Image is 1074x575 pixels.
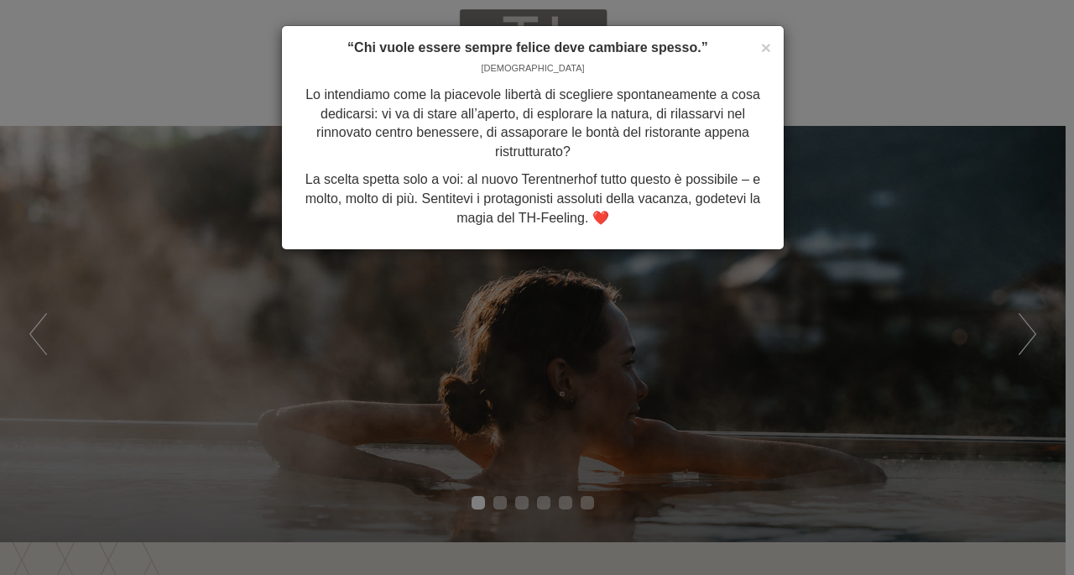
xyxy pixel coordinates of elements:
[347,40,708,55] strong: “Chi vuole essere sempre felice deve cambiare spesso.”
[481,63,584,73] span: [DEMOGRAPHIC_DATA]
[295,86,771,162] p: Lo intendiamo come la piacevole libertà di scegliere spontaneamente a cosa dedicarsi: vi va di st...
[295,170,771,228] p: La scelta spetta solo a voi: al nuovo Terentnerhof tutto questo è possibile – e molto, molto di p...
[761,39,771,56] button: Close
[761,38,771,57] span: ×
